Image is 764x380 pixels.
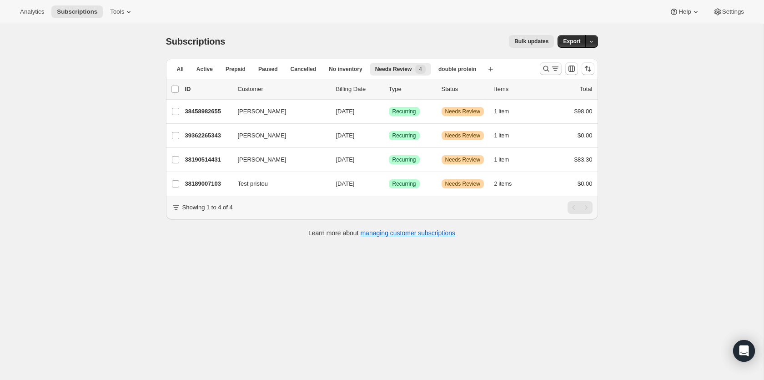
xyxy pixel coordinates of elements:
span: Recurring [392,180,416,187]
button: Sort the results [582,62,594,75]
span: Recurring [392,108,416,115]
span: Needs Review [445,180,480,187]
div: 38458982655[PERSON_NAME][DATE]SuccessRecurringWarningNeeds Review1 item$98.00 [185,105,593,118]
span: $98.00 [574,108,593,115]
span: 1 item [494,156,509,163]
span: [PERSON_NAME] [238,131,286,140]
div: 38190514431[PERSON_NAME][DATE]SuccessRecurringWarningNeeds Review1 item$83.30 [185,153,593,166]
span: Subscriptions [57,8,97,15]
button: Settings [708,5,749,18]
button: Tools [105,5,139,18]
button: Help [664,5,705,18]
button: Subscriptions [51,5,103,18]
span: [PERSON_NAME] [238,155,286,164]
a: managing customer subscriptions [360,229,455,237]
button: Customize table column order and visibility [565,62,578,75]
span: [DATE] [336,180,355,187]
span: 2 items [494,180,512,187]
button: Analytics [15,5,50,18]
p: Total [580,85,592,94]
p: 38458982655 [185,107,231,116]
p: Status [442,85,487,94]
button: [PERSON_NAME] [232,104,323,119]
p: Learn more about [308,228,455,238]
span: [DATE] [336,108,355,115]
div: IDCustomerBilling DateTypeStatusItemsTotal [185,85,593,94]
span: Test pristou [238,179,268,188]
span: Analytics [20,8,44,15]
span: $0.00 [578,180,593,187]
p: ID [185,85,231,94]
div: 39362265343[PERSON_NAME][DATE]SuccessRecurringWarningNeeds Review1 item$0.00 [185,129,593,142]
span: $83.30 [574,156,593,163]
span: Active [196,66,213,73]
div: Open Intercom Messenger [733,340,755,362]
button: Create new view [483,63,498,76]
button: [PERSON_NAME] [232,128,323,143]
p: 38190514431 [185,155,231,164]
div: 38189007103Test pristou[DATE]SuccessRecurringWarningNeeds Review2 items$0.00 [185,177,593,190]
button: Test pristou [232,177,323,191]
p: Billing Date [336,85,382,94]
span: Prepaid [226,66,246,73]
span: All [177,66,184,73]
span: 1 item [494,132,509,139]
p: Customer [238,85,329,94]
span: [DATE] [336,156,355,163]
nav: Pagination [568,201,593,214]
span: Paused [258,66,278,73]
button: 1 item [494,153,519,166]
span: Cancelled [291,66,317,73]
span: Recurring [392,156,416,163]
button: Export [558,35,586,48]
button: Bulk updates [509,35,554,48]
p: 38189007103 [185,179,231,188]
span: Needs Review [445,156,480,163]
span: Help [679,8,691,15]
span: Export [563,38,580,45]
span: double protein [438,66,476,73]
span: 1 item [494,108,509,115]
div: Type [389,85,434,94]
button: Search and filter results [540,62,562,75]
button: [PERSON_NAME] [232,152,323,167]
span: Subscriptions [166,36,226,46]
button: 1 item [494,105,519,118]
span: Bulk updates [514,38,548,45]
span: No inventory [329,66,362,73]
span: Needs Review [445,108,480,115]
button: 1 item [494,129,519,142]
p: Showing 1 to 4 of 4 [182,203,233,212]
span: Settings [722,8,744,15]
span: [DATE] [336,132,355,139]
span: $0.00 [578,132,593,139]
span: [PERSON_NAME] [238,107,286,116]
button: 2 items [494,177,522,190]
span: Needs Review [445,132,480,139]
span: 4 [419,66,422,73]
span: Recurring [392,132,416,139]
div: Items [494,85,540,94]
span: Tools [110,8,124,15]
p: 39362265343 [185,131,231,140]
span: Needs Review [375,66,412,73]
